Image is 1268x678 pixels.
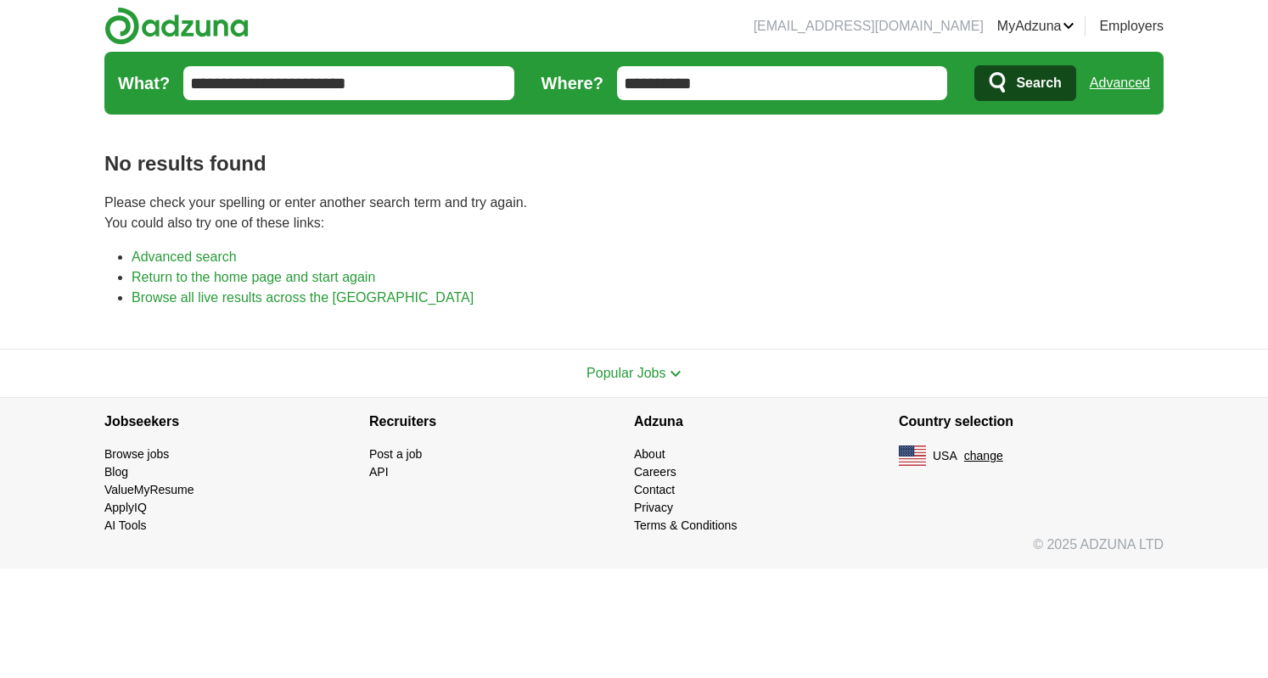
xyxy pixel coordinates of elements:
a: Terms & Conditions [634,518,737,532]
a: ValueMyResume [104,483,194,496]
a: Privacy [634,501,673,514]
img: Adzuna logo [104,7,249,45]
a: Browse all live results across the [GEOGRAPHIC_DATA] [132,290,474,305]
button: change [964,447,1003,465]
span: Popular Jobs [586,366,665,380]
a: Contact [634,483,675,496]
a: Advanced [1090,66,1150,100]
span: USA [933,447,957,465]
a: Advanced search [132,249,237,264]
a: AI Tools [104,518,147,532]
img: toggle icon [670,370,682,378]
h1: No results found [104,148,1164,179]
a: About [634,447,665,461]
label: What? [118,70,170,96]
a: Return to the home page and start again [132,270,375,284]
a: API [369,465,389,479]
a: Browse jobs [104,447,169,461]
a: MyAdzuna [997,16,1075,36]
a: Careers [634,465,676,479]
label: Where? [541,70,603,96]
a: Post a job [369,447,422,461]
button: Search [974,65,1075,101]
div: © 2025 ADZUNA LTD [91,535,1177,569]
span: Search [1016,66,1061,100]
li: [EMAIL_ADDRESS][DOMAIN_NAME] [754,16,984,36]
a: Employers [1099,16,1164,36]
h4: Country selection [899,398,1164,445]
a: Blog [104,465,128,479]
a: ApplyIQ [104,501,147,514]
img: US flag [899,445,926,466]
p: Please check your spelling or enter another search term and try again. You could also try one of ... [104,193,1164,233]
